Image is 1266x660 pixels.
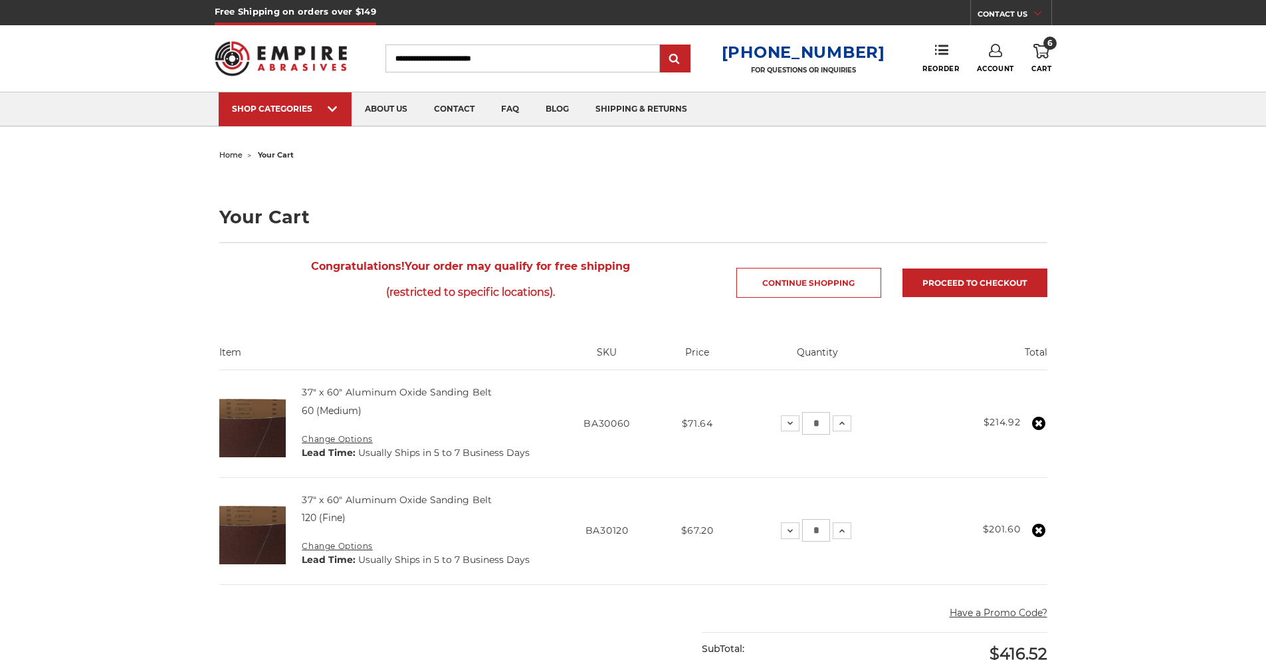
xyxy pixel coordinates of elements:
h1: Your Cart [219,208,1047,226]
a: 6 Cart [1031,44,1051,73]
dd: Usually Ships in 5 to 7 Business Days [358,446,530,460]
th: Item [219,346,554,370]
strong: $214.92 [984,416,1021,428]
a: home [219,150,243,160]
a: Continue Shopping [736,268,881,298]
span: (restricted to specific locations). [219,279,722,305]
span: 6 [1043,37,1057,50]
dt: Lead Time [302,446,356,460]
span: Your order may qualify for free shipping [219,253,722,305]
span: Reorder [922,64,959,73]
strong: $201.60 [983,523,1021,535]
a: Reorder [922,44,959,72]
dt: Lead Time [302,553,356,567]
a: shipping & returns [582,92,700,126]
img: Empire Abrasives [215,33,348,84]
p: FOR QUESTIONS OR INQUIRIES [722,66,885,74]
dd: 120 (Fine) [302,511,346,525]
th: Quantity [734,346,900,370]
span: BA30060 [583,417,630,429]
a: 37" x 60" Aluminum Oxide Sanding Belt [302,386,492,398]
span: $67.20 [681,524,714,536]
a: [PHONE_NUMBER] [722,43,885,62]
img: 37" x 60" Aluminum Oxide Sanding Belt [219,498,286,564]
a: Change Options [302,434,372,444]
a: about us [352,92,421,126]
strong: Congratulations! [311,260,405,273]
span: Account [977,64,1014,73]
th: Price [660,346,734,370]
a: contact [421,92,488,126]
a: blog [532,92,582,126]
input: Submit [662,46,688,72]
dd: 60 (Medium) [302,404,362,418]
img: 37" x 60" Aluminum Oxide Sanding Belt [219,391,286,457]
span: your cart [258,150,294,160]
a: Proceed to checkout [902,269,1047,297]
a: faq [488,92,532,126]
button: Have a Promo Code? [950,606,1047,620]
th: Total [900,346,1047,370]
a: CONTACT US [978,7,1051,25]
span: BA30120 [585,524,629,536]
span: $71.64 [682,417,713,429]
a: Change Options [302,541,372,551]
input: 37" x 60" Aluminum Oxide Sanding Belt Quantity: [802,412,830,435]
input: 37" x 60" Aluminum Oxide Sanding Belt Quantity: [802,519,830,542]
dd: Usually Ships in 5 to 7 Business Days [358,553,530,567]
a: 37" x 60" Aluminum Oxide Sanding Belt [302,494,492,506]
span: Cart [1031,64,1051,73]
th: SKU [554,346,660,370]
div: SHOP CATEGORIES [232,104,338,114]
